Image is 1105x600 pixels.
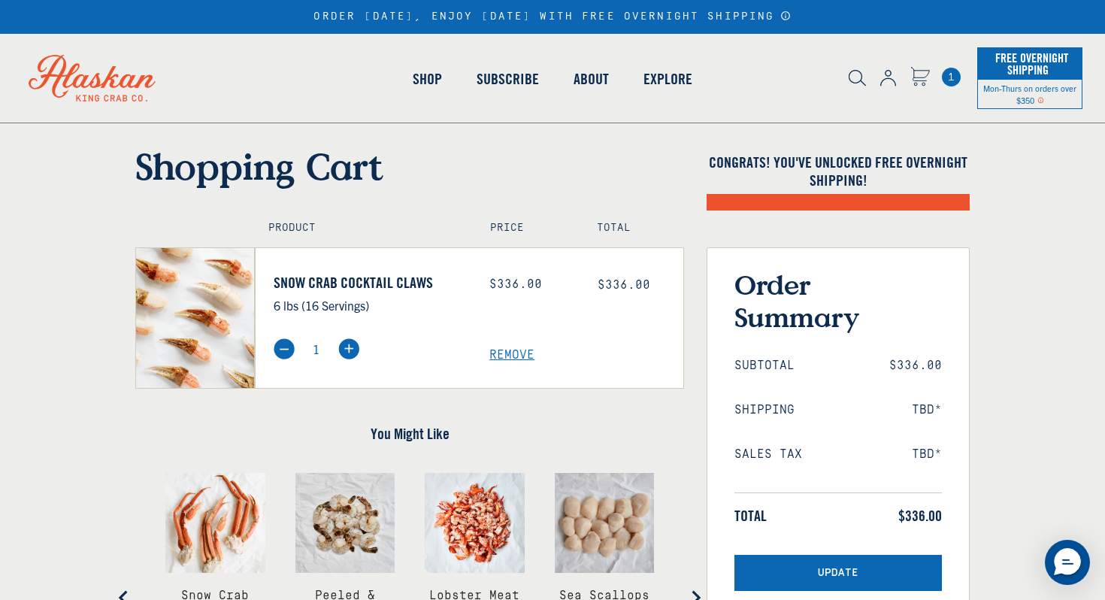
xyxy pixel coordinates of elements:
[880,70,896,86] img: account
[135,144,684,188] h1: Shopping Cart
[459,36,556,122] a: Subscribe
[135,425,684,443] h4: You Might Like
[555,473,655,573] img: Sea Scallops
[734,403,795,417] span: Shipping
[734,447,802,462] span: Sales Tax
[942,68,961,86] span: 1
[818,567,858,580] span: Update
[274,295,468,315] p: 6 lbs (16 Servings)
[983,83,1076,105] span: Mon-Thurs on orders over $350
[425,473,525,573] img: Pre-cooked, prepared lobster meat on butcher paper
[734,507,767,525] span: Total
[490,222,564,235] h4: Price
[489,277,575,292] div: $336.00
[268,222,459,235] h4: Product
[889,359,942,373] span: $336.00
[942,68,961,86] a: Cart
[295,473,395,573] img: raw tiger shrimp on butcher paper
[707,153,970,189] h4: Congrats! You've unlocked FREE OVERNIGHT SHIPPING!
[734,359,795,373] span: Subtotal
[313,11,791,23] div: ORDER [DATE], ENJOY [DATE] WITH FREE OVERNIGHT SHIPPING
[274,274,468,292] a: Snow Crab Cocktail Claws
[626,36,710,122] a: Explore
[598,278,650,292] span: $336.00
[910,67,930,89] a: Cart
[395,36,459,122] a: Shop
[597,222,671,235] h4: Total
[165,473,265,573] img: Snow Crab Clusters
[274,338,295,359] img: minus
[1037,95,1044,105] span: Shipping Notice Icon
[556,36,626,122] a: About
[991,47,1068,81] span: Free Overnight Shipping
[338,338,359,359] img: plus
[489,348,683,362] a: Remove
[1045,540,1090,585] div: Messenger Dummy Widget
[734,268,942,333] h3: Order Summary
[8,34,177,123] img: Alaskan King Crab Co. logo
[734,555,942,592] button: Update
[136,248,254,388] img: Snow Crab Cocktail Claws - 6 lbs (16 Servings)
[898,507,942,525] span: $336.00
[849,70,866,86] img: search
[780,11,792,21] a: Announcement Bar Modal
